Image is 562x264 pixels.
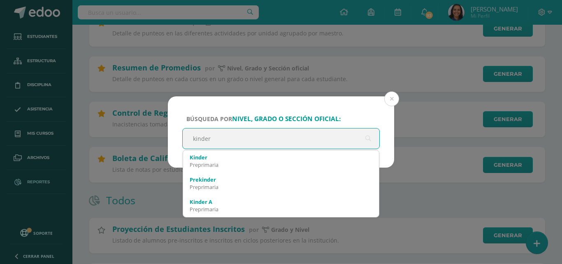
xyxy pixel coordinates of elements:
[183,128,379,149] input: ej. Primero primaria, etc.
[190,176,372,183] div: Prekinder
[232,114,341,123] strong: nivel, grado o sección oficial:
[190,154,372,161] div: Kinder
[190,206,372,213] div: Preprimaria
[186,115,341,123] span: Búsqueda por
[190,198,372,206] div: Kinder A
[384,91,399,106] button: Close (Esc)
[190,161,372,168] div: Preprimaria
[190,183,372,191] div: Preprimaria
